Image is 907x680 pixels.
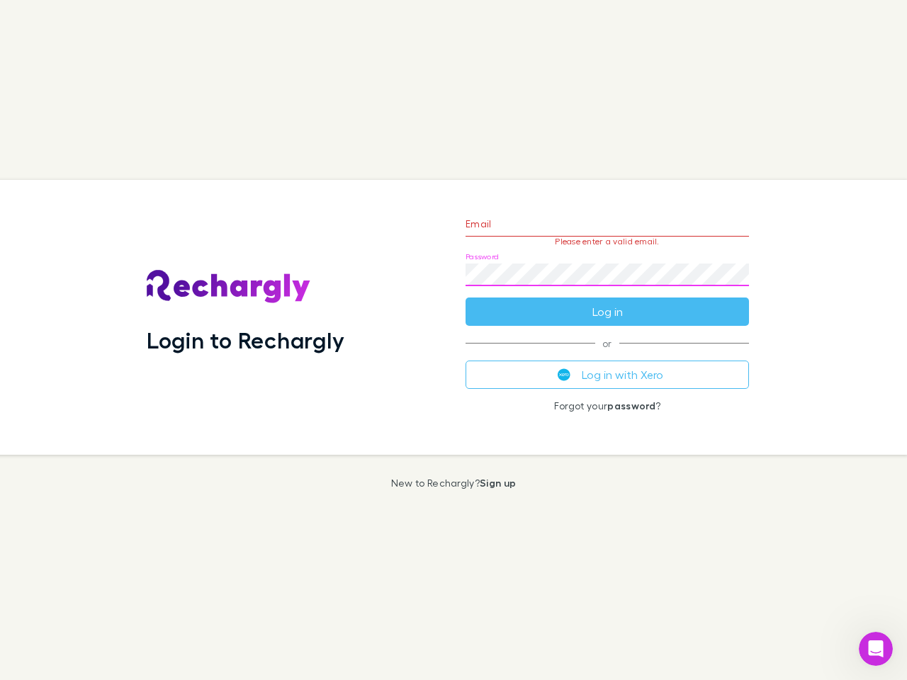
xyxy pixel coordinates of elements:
[466,343,749,344] span: or
[466,400,749,412] p: Forgot your ?
[147,327,344,353] h1: Login to Rechargly
[607,399,655,412] a: password
[859,632,893,666] iframe: Intercom live chat
[466,361,749,389] button: Log in with Xero
[558,368,570,381] img: Xero's logo
[466,297,749,326] button: Log in
[147,270,311,304] img: Rechargly's Logo
[466,251,499,262] label: Password
[466,237,749,246] p: Please enter a valid email.
[391,477,517,489] p: New to Rechargly?
[480,477,516,489] a: Sign up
